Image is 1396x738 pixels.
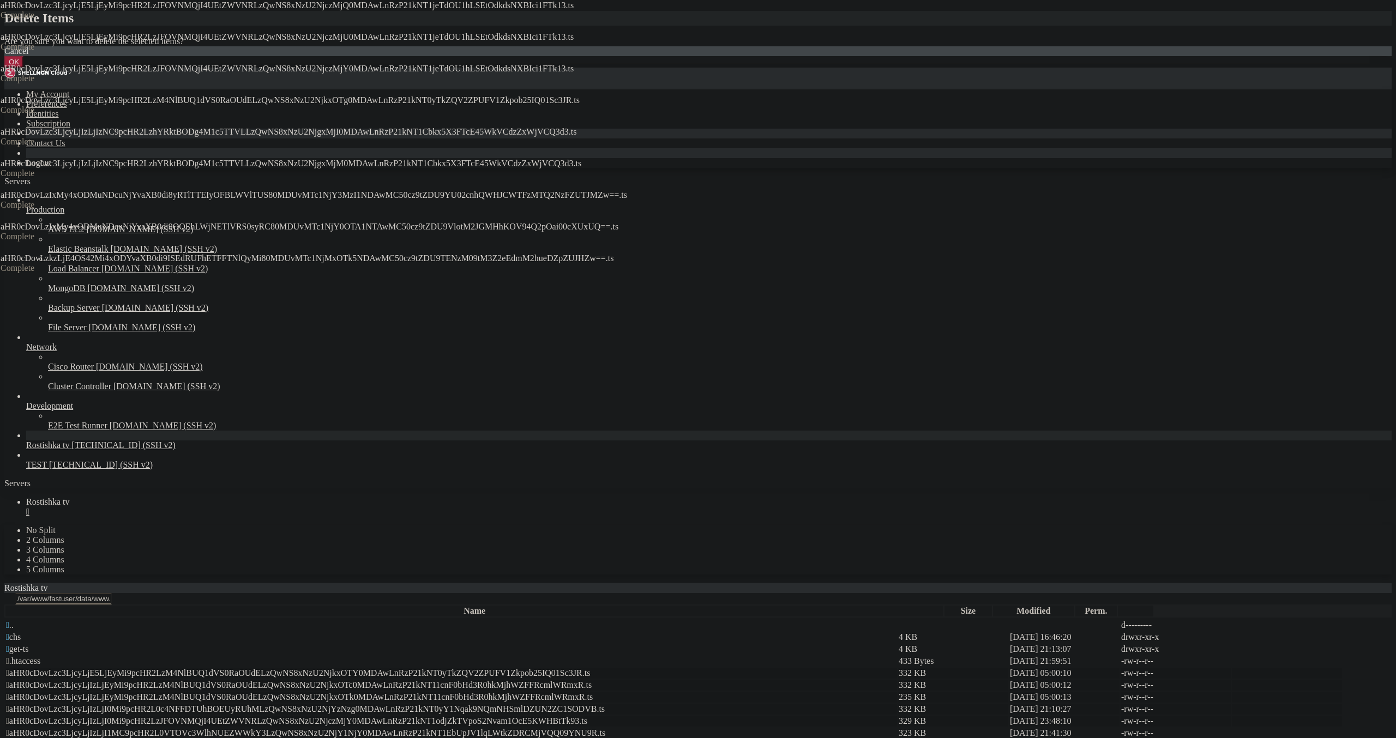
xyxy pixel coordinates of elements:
div: Complete [1,168,110,178]
span: aHR0cDovLzc3LjcyLjE5LjEyMi9pcHR2LzJFOVNMQjI4UEtZWVNRLzQwNS8xNzU2NjczMjU0MDAwLnRzP21kNT1jeTdOU1hLS... [1,32,574,41]
span: aHR0cDovLzIxMy4xODMuNDcuNjYvaXB0di8yRTlTTEIyOFBLWVlTUS80MDUvMTc1NjY3MzI1NDAwMC50cz9tZDU9YU02cnhQW... [1,190,627,199]
span: aHR0cDovLzkzLjE4OS42Mi4xODYvaXB0di9ISEdRUFhETFFTNlQyMi80MDUvMTc1NjMxOTk5NDAwMC50cz9tZDU9TENzM09tM... [1,253,613,263]
div: Complete [1,74,110,83]
span: aHR0cDovLzc3LjcyLjE5LjEyMi9pcHR2LzJFOVNMQjI4UEtZWVNRLzQwNS8xNzU2NjczMjQ0MDAwLnRzP21kNT1jeTdOU1hLS... [1,1,574,10]
span: aHR0cDovLzc3LjcyLjIzLjIzNC9pcHR2LzhYRktBODg4M1c5TTVLLzQwNS8xNzU2NjgxMjI0MDAwLnRzP21kNT1Cbkx5X3FTc... [1,127,576,136]
span: aHR0cDovLzc3LjcyLjE5LjEyMi9pcHR2LzM4NlBUQ1dVS0RaOUdELzQwNS8xNzU2NjkxOTg0MDAwLnRzP21kNT0yTkZQV2ZPU... [1,95,580,105]
span: aHR0cDovLzIxMy4xODMuNDcuNjYvaXB0di9OOEhLWjNETlVRS0syRC80MDUvMTc1NjY0OTA1NTAwMC50cz9tZDU9VlotM2JGM... [1,222,618,231]
span: aHR0cDovLzc3LjcyLjIzLjIzNC9pcHR2LzhYRktBODg4M1c5TTVLLzQwNS8xNzU2NjgxMjM0MDAwLnRzP21kNT1Cbkx5X3FTc... [1,159,581,168]
div: Complete [1,263,110,273]
div: Complete [1,10,110,20]
span: aHR0cDovLzc3LjcyLjE5LjEyMi9pcHR2LzJFOVNMQjI4UEtZWVNRLzQwNS8xNzU2NjczMjY0MDAwLnRzP21kNT1jeTdOU1hLS... [1,64,574,73]
div: Complete [1,200,110,210]
div: Complete [1,137,110,147]
div: Complete [1,42,110,52]
div: Complete [1,232,110,241]
div: Complete [1,105,110,115]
